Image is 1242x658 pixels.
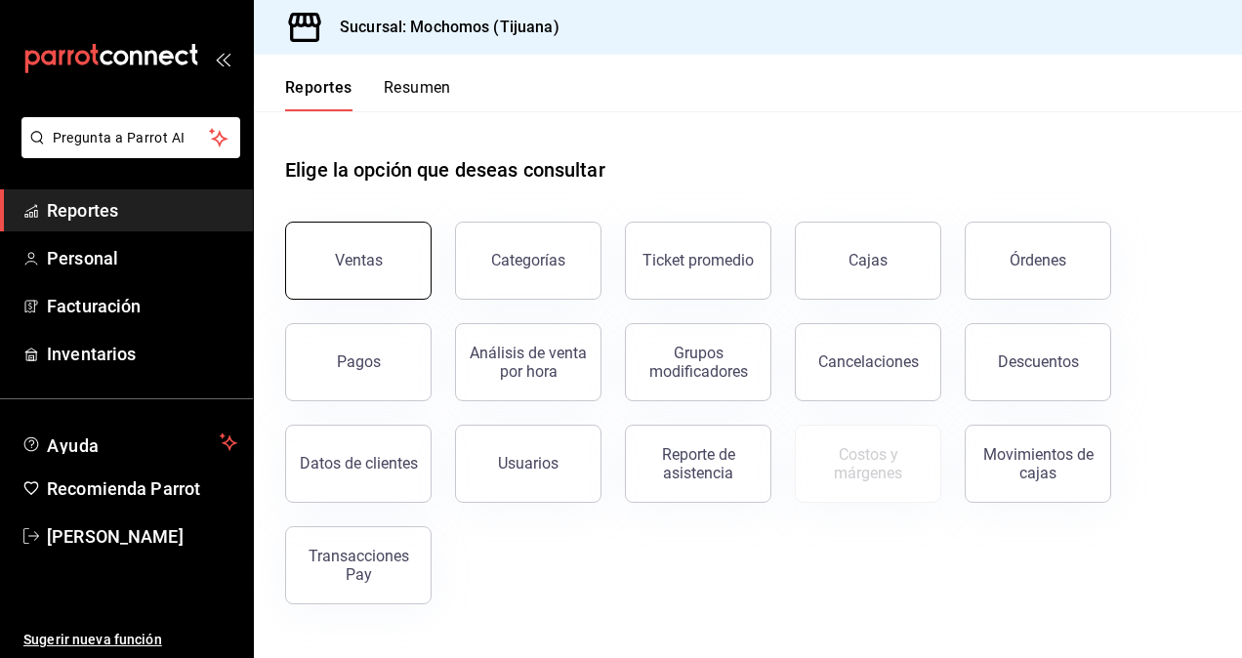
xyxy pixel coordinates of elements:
h1: Elige la opción que deseas consultar [285,155,605,185]
button: Pagos [285,323,432,401]
div: Ventas [335,251,383,269]
button: open_drawer_menu [215,51,230,66]
div: Reporte de asistencia [638,445,759,482]
div: Cancelaciones [818,352,919,371]
button: Ticket promedio [625,222,771,300]
button: Datos de clientes [285,425,432,503]
div: Transacciones Pay [298,547,419,584]
div: Ticket promedio [642,251,754,269]
button: Ventas [285,222,432,300]
h3: Sucursal: Mochomos (Tijuana) [324,16,559,39]
div: Grupos modificadores [638,344,759,381]
span: Facturación [47,293,237,319]
span: Sugerir nueva función [23,630,237,650]
button: Movimientos de cajas [965,425,1111,503]
div: Usuarios [498,454,559,473]
span: Recomienda Parrot [47,475,237,502]
div: Movimientos de cajas [977,445,1098,482]
div: Categorías [491,251,565,269]
button: Usuarios [455,425,601,503]
button: Cancelaciones [795,323,941,401]
span: Reportes [47,197,237,224]
div: Datos de clientes [300,454,418,473]
span: Personal [47,245,237,271]
div: Análisis de venta por hora [468,344,589,381]
a: Cajas [795,222,941,300]
div: Descuentos [998,352,1079,371]
button: Reportes [285,78,352,111]
button: Reporte de asistencia [625,425,771,503]
div: navigation tabs [285,78,451,111]
button: Grupos modificadores [625,323,771,401]
button: Análisis de venta por hora [455,323,601,401]
span: Ayuda [47,431,212,454]
button: Órdenes [965,222,1111,300]
div: Pagos [337,352,381,371]
button: Descuentos [965,323,1111,401]
button: Pregunta a Parrot AI [21,117,240,158]
button: Categorías [455,222,601,300]
span: [PERSON_NAME] [47,523,237,550]
a: Pregunta a Parrot AI [14,142,240,162]
div: Órdenes [1010,251,1066,269]
button: Contrata inventarios para ver este reporte [795,425,941,503]
div: Cajas [849,249,889,272]
div: Costos y márgenes [807,445,929,482]
button: Resumen [384,78,451,111]
button: Transacciones Pay [285,526,432,604]
span: Pregunta a Parrot AI [53,128,210,148]
span: Inventarios [47,341,237,367]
